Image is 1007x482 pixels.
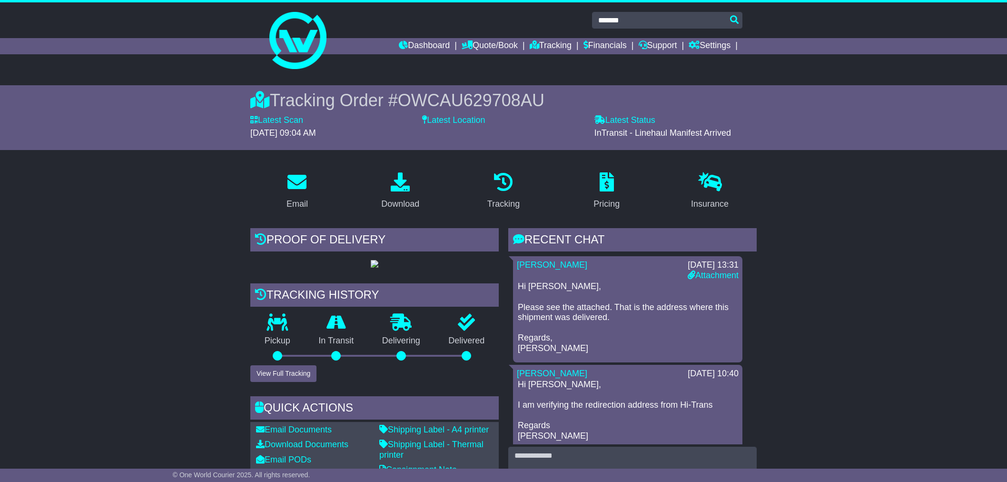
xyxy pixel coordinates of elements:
[250,336,305,346] p: Pickup
[371,260,378,268] img: GetPodImage
[250,115,303,126] label: Latest Scan
[286,198,308,211] div: Email
[691,198,729,211] div: Insurance
[530,38,572,54] a: Tracking
[173,471,310,479] span: © One World Courier 2025. All rights reserved.
[256,425,332,434] a: Email Documents
[487,198,520,211] div: Tracking
[481,169,526,214] a: Tracking
[381,198,419,211] div: Download
[518,281,738,353] p: Hi [PERSON_NAME], Please see the attached. That is the address where this shipment was delivered....
[688,271,739,280] a: Attachment
[422,115,485,126] label: Latest Location
[688,369,739,379] div: [DATE] 10:40
[250,228,499,254] div: Proof of Delivery
[594,128,731,138] span: InTransit - Linehaul Manifest Arrived
[368,336,434,346] p: Delivering
[398,90,544,110] span: OWCAU629708AU
[689,38,731,54] a: Settings
[375,169,425,214] a: Download
[256,455,311,464] a: Email PODs
[518,380,738,442] p: Hi [PERSON_NAME], I am verifying the redirection address from Hi-Trans Regards [PERSON_NAME]
[434,336,499,346] p: Delivered
[399,38,450,54] a: Dashboard
[250,365,316,382] button: View Full Tracking
[250,128,316,138] span: [DATE] 09:04 AM
[517,260,587,270] a: [PERSON_NAME]
[256,440,348,449] a: Download Documents
[462,38,518,54] a: Quote/Book
[688,260,739,271] div: [DATE] 13:31
[587,169,626,214] a: Pricing
[280,169,314,214] a: Email
[583,38,627,54] a: Financials
[250,396,499,422] div: Quick Actions
[593,198,620,211] div: Pricing
[379,425,489,434] a: Shipping Label - A4 printer
[594,115,655,126] label: Latest Status
[639,38,677,54] a: Support
[379,465,457,474] a: Consignment Note
[250,283,499,309] div: Tracking history
[508,228,757,254] div: RECENT CHAT
[250,90,757,110] div: Tracking Order #
[685,169,735,214] a: Insurance
[305,336,368,346] p: In Transit
[517,369,587,378] a: [PERSON_NAME]
[379,440,484,460] a: Shipping Label - Thermal printer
